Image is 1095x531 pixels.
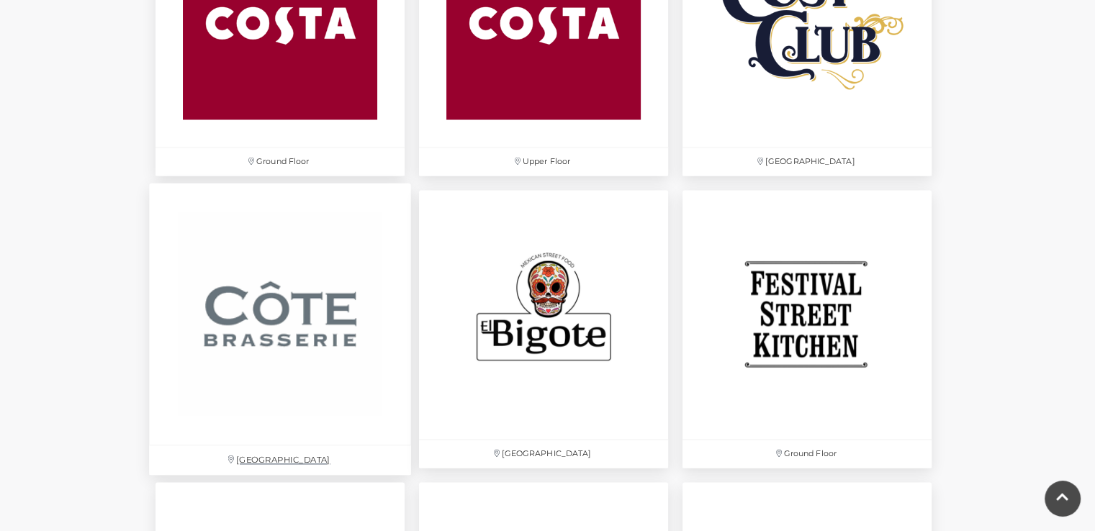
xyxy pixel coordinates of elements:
[682,440,932,468] p: Ground Floor
[682,147,932,176] p: [GEOGRAPHIC_DATA]
[675,183,939,475] a: Ground Floor
[419,147,668,176] p: Upper Floor
[149,445,411,475] p: [GEOGRAPHIC_DATA]
[419,440,668,468] p: [GEOGRAPHIC_DATA]
[156,147,405,176] p: Ground Floor
[141,176,418,483] a: [GEOGRAPHIC_DATA]
[412,183,675,475] a: [GEOGRAPHIC_DATA]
